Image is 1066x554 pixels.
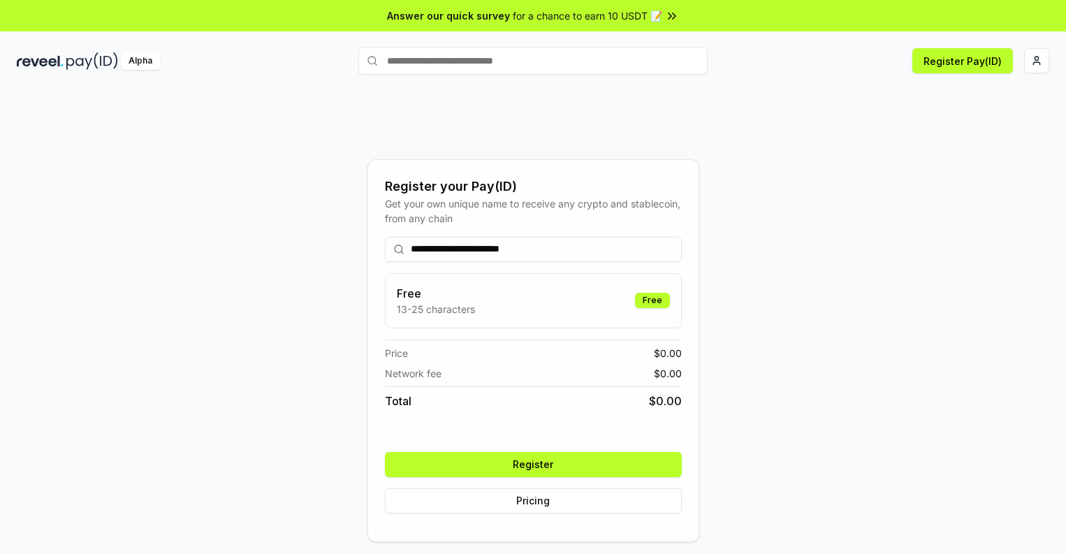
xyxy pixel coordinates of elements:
[654,346,682,360] span: $ 0.00
[513,8,662,23] span: for a chance to earn 10 USDT 📝
[385,177,682,196] div: Register your Pay(ID)
[649,393,682,409] span: $ 0.00
[912,48,1013,73] button: Register Pay(ID)
[66,52,118,70] img: pay_id
[121,52,160,70] div: Alpha
[385,196,682,226] div: Get your own unique name to receive any crypto and stablecoin, from any chain
[385,366,441,381] span: Network fee
[387,8,510,23] span: Answer our quick survey
[385,452,682,477] button: Register
[385,488,682,513] button: Pricing
[385,346,408,360] span: Price
[654,366,682,381] span: $ 0.00
[635,293,670,308] div: Free
[397,302,475,316] p: 13-25 characters
[385,393,411,409] span: Total
[397,285,475,302] h3: Free
[17,52,64,70] img: reveel_dark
